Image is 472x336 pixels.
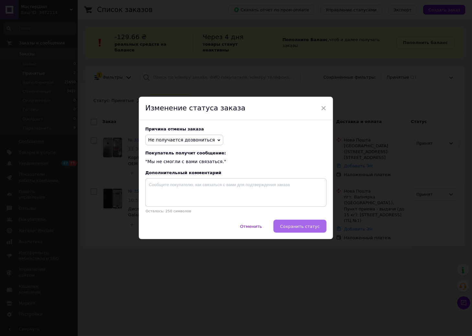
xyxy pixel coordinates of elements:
[233,220,269,233] button: Отменить
[145,170,327,175] div: Дополнительный комментарий
[145,151,327,155] span: Покупатель получит сообщение:
[321,103,327,114] span: ×
[145,209,327,213] p: Осталось: 250 символов
[145,127,327,131] div: Причина отмены заказа
[148,137,215,142] span: Не получается дозвониться
[274,220,327,233] button: Сохранить статус
[240,224,262,229] span: Отменить
[145,151,327,165] div: "Мы не смогли с вами связаться."
[139,97,333,120] div: Изменение статуса заказа
[280,224,320,229] span: Сохранить статус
